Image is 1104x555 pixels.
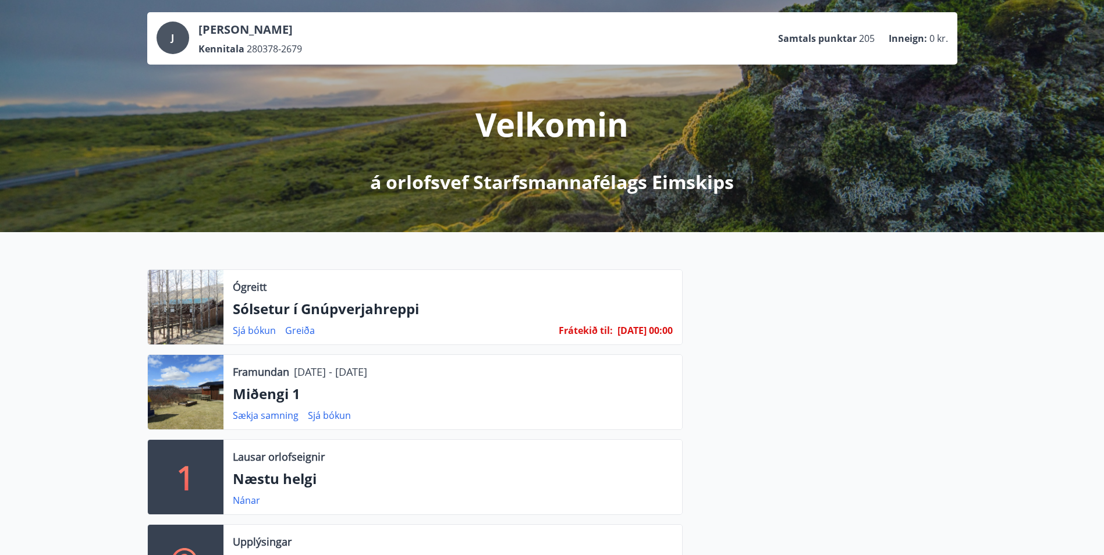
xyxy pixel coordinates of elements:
a: Nánar [233,494,260,507]
p: Ógreitt [233,279,267,294]
p: Næstu helgi [233,469,673,489]
span: 280378-2679 [247,42,302,55]
p: Miðengi 1 [233,384,673,404]
span: J [171,31,174,44]
a: Sjá bókun [308,409,351,422]
p: Inneign : [889,32,927,45]
p: Samtals punktar [778,32,857,45]
p: 1 [176,455,195,499]
p: Lausar orlofseignir [233,449,325,464]
span: [DATE] 00:00 [617,324,673,337]
p: Velkomin [475,102,629,146]
a: Sjá bókun [233,324,276,337]
p: Upplýsingar [233,534,292,549]
p: Framundan [233,364,289,379]
p: [DATE] - [DATE] [294,364,367,379]
span: 205 [859,32,875,45]
p: [PERSON_NAME] [198,22,302,38]
p: Sólsetur í Gnúpverjahreppi [233,299,673,319]
p: á orlofsvef Starfsmannafélags Eimskips [370,169,734,195]
span: Frátekið til : [559,324,613,337]
p: Kennitala [198,42,244,55]
a: Sækja samning [233,409,299,422]
span: 0 kr. [929,32,948,45]
a: Greiða [285,324,315,337]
